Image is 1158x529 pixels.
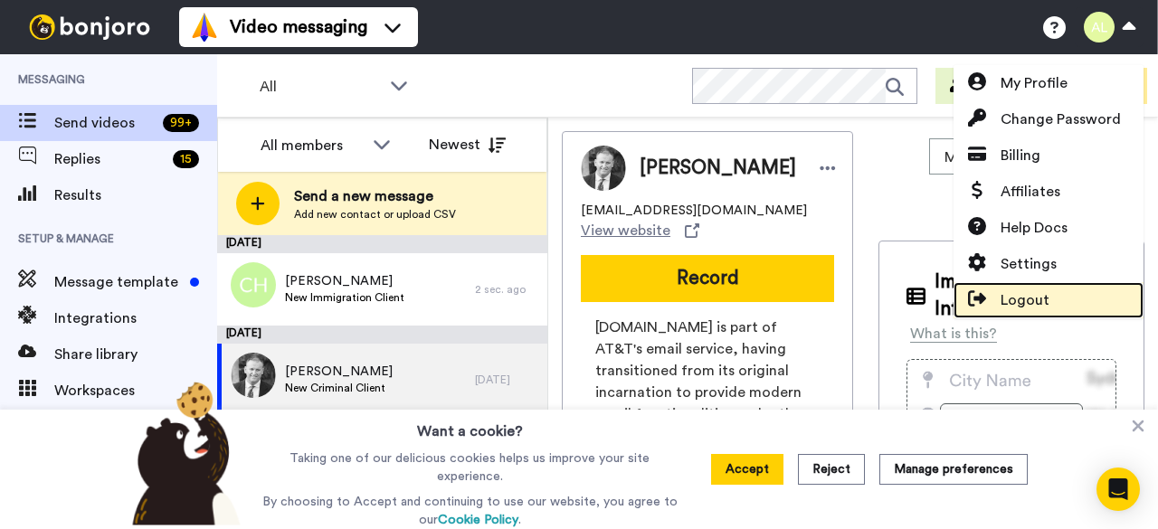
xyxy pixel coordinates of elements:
img: avatar [231,262,276,307]
div: Open Intercom Messenger [1096,468,1140,511]
span: [PERSON_NAME] [285,363,393,381]
span: Settings [1001,253,1057,275]
p: By choosing to Accept and continuing to use our website, you agree to our . [258,493,682,529]
div: 99 + [163,114,199,132]
span: Results [54,184,217,206]
div: What is this? [910,323,997,345]
button: Invite [935,68,1024,104]
button: Accept [711,454,783,485]
button: Newest [415,127,519,163]
img: bear-with-cookie.png [116,381,250,525]
span: Share library [54,344,217,365]
button: Reject [798,454,865,485]
span: Message template [54,271,183,293]
span: New Immigration Client [285,290,404,305]
span: Integrations [54,307,217,329]
span: View website [581,220,670,241]
a: Billing [954,137,1144,174]
span: All [260,76,381,98]
span: Change Password [1001,109,1121,130]
span: Billing [1001,145,1040,166]
span: Add new contact or upload CSV [294,207,456,222]
img: vm-color.svg [190,13,219,42]
img: Image of Khwaji Johnson [581,146,626,191]
span: Send videos [54,112,156,134]
div: 15 [173,150,199,168]
p: Taking one of our delicious cookies helps us improve your site experience. [258,449,682,486]
div: [DATE] [217,235,547,253]
span: Imported Customer Info [935,269,1116,323]
span: Send a new message [294,185,456,207]
div: 2 sec. ago [475,282,538,297]
a: My Profile [954,65,1144,101]
span: Replies [54,148,166,170]
a: Help Docs [954,210,1144,246]
a: Change Password [954,101,1144,137]
span: Workspaces [54,380,217,401]
span: [PERSON_NAME] [640,155,796,182]
span: New Criminal Client [285,381,393,395]
span: [EMAIL_ADDRESS][DOMAIN_NAME] [581,202,807,220]
img: 72df4de1-db09-4b55-bdfd-1da8b8b810d4.jpg [231,353,276,398]
a: Affiliates [954,174,1144,210]
span: [PERSON_NAME] [285,272,404,290]
span: Video messaging [230,14,367,40]
span: Help Docs [1001,217,1068,239]
a: View website [581,220,699,241]
h3: Want a cookie? [417,410,523,442]
div: [DATE] [475,373,538,387]
button: Manage preferences [879,454,1028,485]
div: [DATE] [217,326,547,344]
span: Logout [1001,289,1049,311]
button: Record [581,255,834,302]
a: Logout [954,282,1144,318]
a: Settings [954,246,1144,282]
img: bj-logo-header-white.svg [22,14,157,40]
span: My Profile [1001,72,1068,94]
span: Move [944,146,993,168]
span: Affiliates [1001,181,1060,203]
a: Cookie Policy [438,514,518,526]
div: All members [261,135,364,156]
